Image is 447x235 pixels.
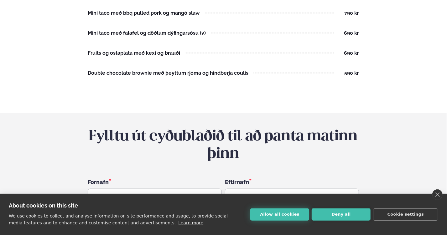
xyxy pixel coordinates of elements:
h2: Fylltu út eyðublaðið til að panta matinn þinn [88,128,359,163]
div: 790 kr [339,11,359,16]
p: We use cookies to collect and analyse information on site performance and usage, to provide socia... [9,213,228,225]
button: Deny all [312,208,371,221]
div: 590 kr [339,71,359,76]
div: 690 kr [339,31,359,36]
div: Mini taco með bbq pulled pork og mangó slaw [88,11,200,16]
button: Allow all cookies [250,208,309,221]
div: Fruits og ostaplata með kexi og brauði [88,51,180,56]
strong: About cookies on this site [9,202,78,209]
div: Fornafn [88,178,222,186]
div: Double chocolate brownie með þeyttum rjóma og hindberja coulis [88,71,248,76]
div: 690 kr [339,51,359,56]
a: close [432,189,443,200]
a: Learn more [178,220,203,225]
div: Eftirnafn [225,178,359,186]
div: Mini taco með falafel og döðlum dýfingarsósu (v) [88,31,206,36]
button: Cookie settings [373,208,438,221]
